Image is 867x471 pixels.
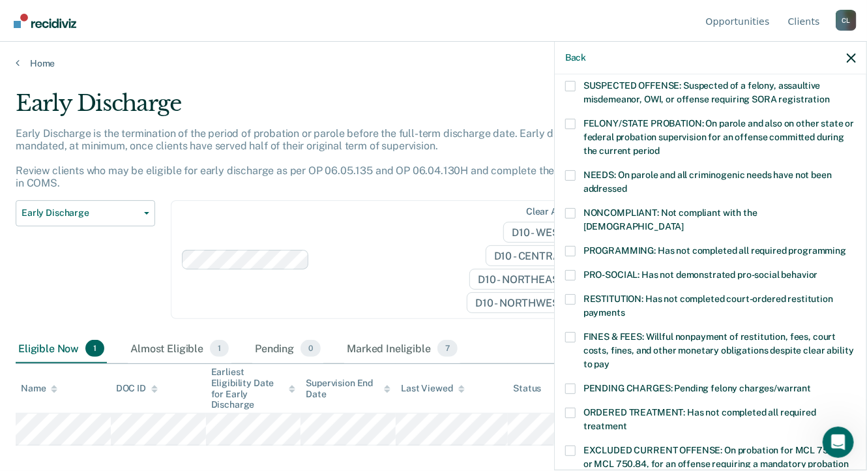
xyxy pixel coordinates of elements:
span: ORDERED TREATMENT: Has not completed all required treatment [583,407,816,431]
button: Profile dropdown button [836,10,857,31]
div: Early Discharge [16,90,666,127]
span: NONCOMPLIANT: Not compliant with the [DEMOGRAPHIC_DATA] [583,207,757,232]
p: Early Discharge is the termination of the period of probation or parole before the full-term disc... [16,127,658,190]
span: D10 - NORTHEAST [469,269,584,290]
div: Clear agents [526,206,581,217]
span: 7 [437,340,458,357]
span: D10 - NORTHWEST [467,292,584,313]
div: Marked Ineligible [344,335,460,363]
div: Status [513,383,541,394]
span: PRO-SOCIAL: Has not demonstrated pro-social behavior [583,269,818,280]
span: NEEDS: On parole and all criminogenic needs have not been addressed [583,170,832,194]
div: Earliest Eligibility Date for Early Discharge [211,367,296,410]
span: RESTITUTION: Has not completed court-ordered restitution payments [583,294,833,318]
span: FINES & FEES: Willful nonpayment of restitution, fees, court costs, fines, and other monetary obl... [583,331,854,369]
a: Home [16,57,851,69]
span: 1 [210,340,229,357]
div: C L [836,10,857,31]
div: DOC ID [116,383,158,394]
div: Name [21,383,57,394]
div: Last Viewed [401,383,464,394]
iframe: Intercom live chat [823,427,854,458]
span: D10 - CENTRAL [486,245,585,266]
span: 1 [85,340,104,357]
img: Recidiviz [14,14,76,28]
span: 0 [301,340,321,357]
span: D10 - WEST [503,222,584,243]
button: Back [565,52,586,63]
span: FELONY/STATE PROBATION: On parole and also on other state or federal probation supervision for an... [583,118,855,156]
span: Early Discharge [22,207,139,219]
div: Pending [252,335,323,363]
div: Supervision End Date [306,378,390,400]
span: PROGRAMMING: Has not completed all required programming [583,245,846,256]
div: Eligible Now [16,335,107,363]
div: Almost Eligible [128,335,231,363]
span: SUSPECTED OFFENSE: Suspected of a felony, assaultive misdemeanor, OWI, or offense requiring SORA ... [583,80,830,104]
span: PENDING CHARGES: Pending felony charges/warrant [583,383,811,393]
